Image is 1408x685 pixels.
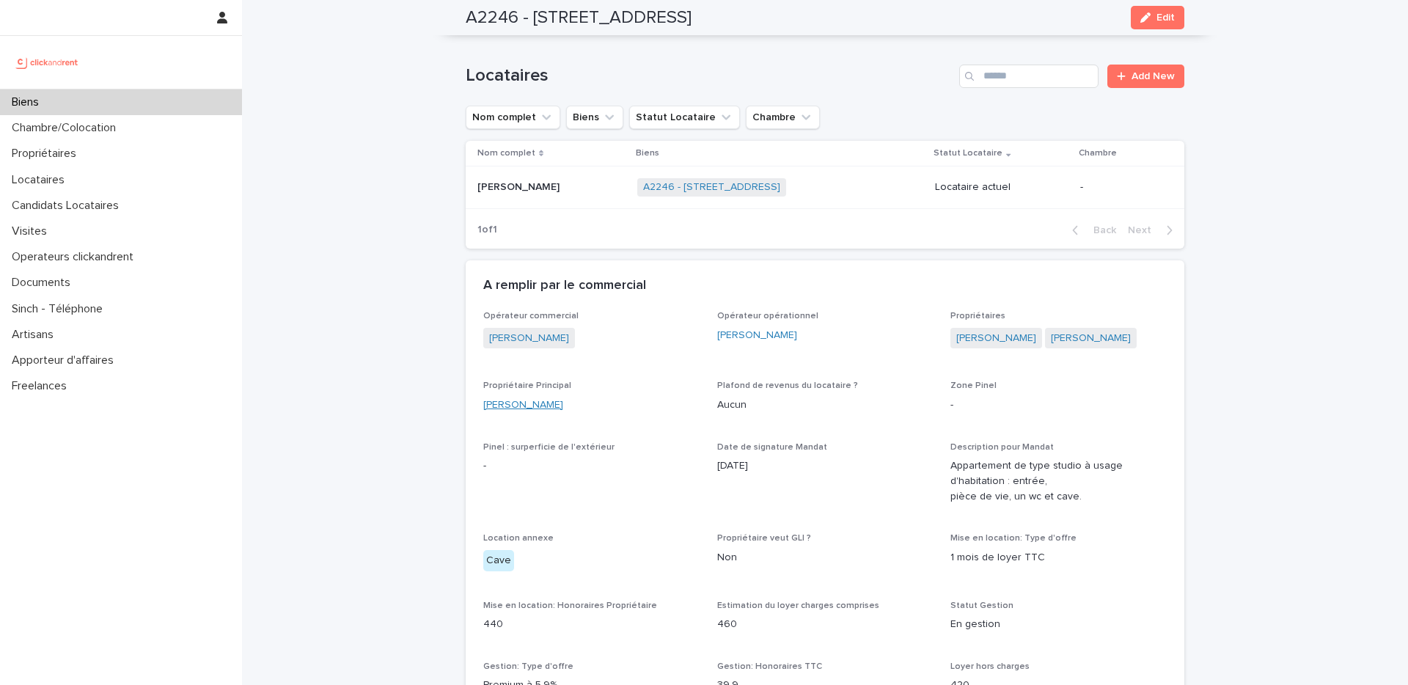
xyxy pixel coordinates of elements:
[717,601,879,610] span: Estimation du loyer charges comprises
[956,331,1036,346] a: [PERSON_NAME]
[6,199,131,213] p: Candidats Locataires
[950,458,1167,504] p: Appartement de type studio à usage d'habitation : entrée, pièce de vie, un wc et cave.
[1156,12,1175,23] span: Edit
[717,381,858,390] span: Plafond de revenus du locataire ?
[717,534,811,543] span: Propriétaire veut GLI ?
[950,534,1077,543] span: Mise en location: Type d'offre
[717,617,934,632] p: 460
[1060,224,1122,237] button: Back
[717,328,797,343] a: [PERSON_NAME]
[477,178,562,194] p: [PERSON_NAME]
[6,95,51,109] p: Biens
[934,145,1002,161] p: Statut Locataire
[489,331,569,346] a: [PERSON_NAME]
[6,276,82,290] p: Documents
[466,7,692,29] h2: A2246 - [STREET_ADDRESS]
[717,398,934,413] p: Aucun
[950,381,997,390] span: Zone Pinel
[1080,181,1161,194] p: -
[6,354,125,367] p: Apporteur d'affaires
[636,145,659,161] p: Biens
[483,617,700,632] p: 440
[1051,331,1131,346] a: [PERSON_NAME]
[950,662,1030,671] span: Loyer hors charges
[629,106,740,129] button: Statut Locataire
[6,328,65,342] p: Artisans
[466,166,1184,208] tr: [PERSON_NAME][PERSON_NAME] A2246 - [STREET_ADDRESS] Locataire actuel-
[483,601,657,610] span: Mise en location: Honoraires Propriétaire
[483,443,615,452] span: Pinel : surperficie de l'extérieur
[1107,65,1184,88] a: Add New
[1079,145,1117,161] p: Chambre
[483,312,579,320] span: Opérateur commercial
[950,617,1167,632] p: En gestion
[950,312,1005,320] span: Propriétaires
[483,381,571,390] span: Propriétaire Principal
[6,173,76,187] p: Locataires
[6,379,78,393] p: Freelances
[466,65,953,87] h1: Locataires
[12,48,83,77] img: UCB0brd3T0yccxBKYDjQ
[1128,225,1160,235] span: Next
[477,145,535,161] p: Nom complet
[6,302,114,316] p: Sinch - Téléphone
[483,278,646,294] h2: A remplir par le commercial
[466,106,560,129] button: Nom complet
[483,458,700,474] p: -
[643,181,780,194] a: A2246 - [STREET_ADDRESS]
[6,147,88,161] p: Propriétaires
[950,550,1167,565] p: 1 mois de loyer TTC
[935,181,1068,194] p: Locataire actuel
[6,121,128,135] p: Chambre/Colocation
[1085,225,1116,235] span: Back
[717,550,934,565] p: Non
[566,106,623,129] button: Biens
[950,601,1013,610] span: Statut Gestion
[1131,6,1184,29] button: Edit
[483,662,573,671] span: Gestion: Type d'offre
[746,106,820,129] button: Chambre
[1122,224,1184,237] button: Next
[717,443,827,452] span: Date de signature Mandat
[6,224,59,238] p: Visites
[717,312,818,320] span: Opérateur opérationnel
[950,443,1054,452] span: Description pour Mandat
[6,250,145,264] p: Operateurs clickandrent
[483,550,514,571] div: Cave
[950,398,1167,413] p: -
[483,534,554,543] span: Location annexe
[959,65,1099,88] input: Search
[466,212,509,248] p: 1 of 1
[1132,71,1175,81] span: Add New
[483,398,563,413] a: [PERSON_NAME]
[717,662,822,671] span: Gestion: Honoraires TTC
[717,458,934,474] p: [DATE]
